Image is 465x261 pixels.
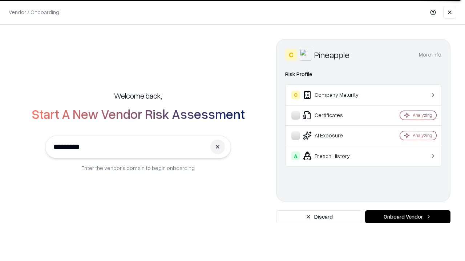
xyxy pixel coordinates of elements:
[291,111,378,120] div: Certificates
[291,152,300,160] div: A
[9,8,59,16] p: Vendor / Onboarding
[314,49,349,61] div: Pineapple
[413,132,432,138] div: Analyzing
[413,112,432,118] div: Analyzing
[285,49,297,61] div: C
[291,152,378,160] div: Breach History
[300,49,311,61] img: Pineapple
[291,131,378,140] div: AI Exposure
[419,48,441,61] button: More info
[32,107,245,121] h2: Start A New Vendor Risk Assessment
[285,70,441,79] div: Risk Profile
[291,91,378,99] div: Company Maturity
[365,210,450,223] button: Onboard Vendor
[81,164,195,172] p: Enter the vendor’s domain to begin onboarding
[114,91,162,101] h5: Welcome back,
[291,91,300,99] div: C
[276,210,362,223] button: Discard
